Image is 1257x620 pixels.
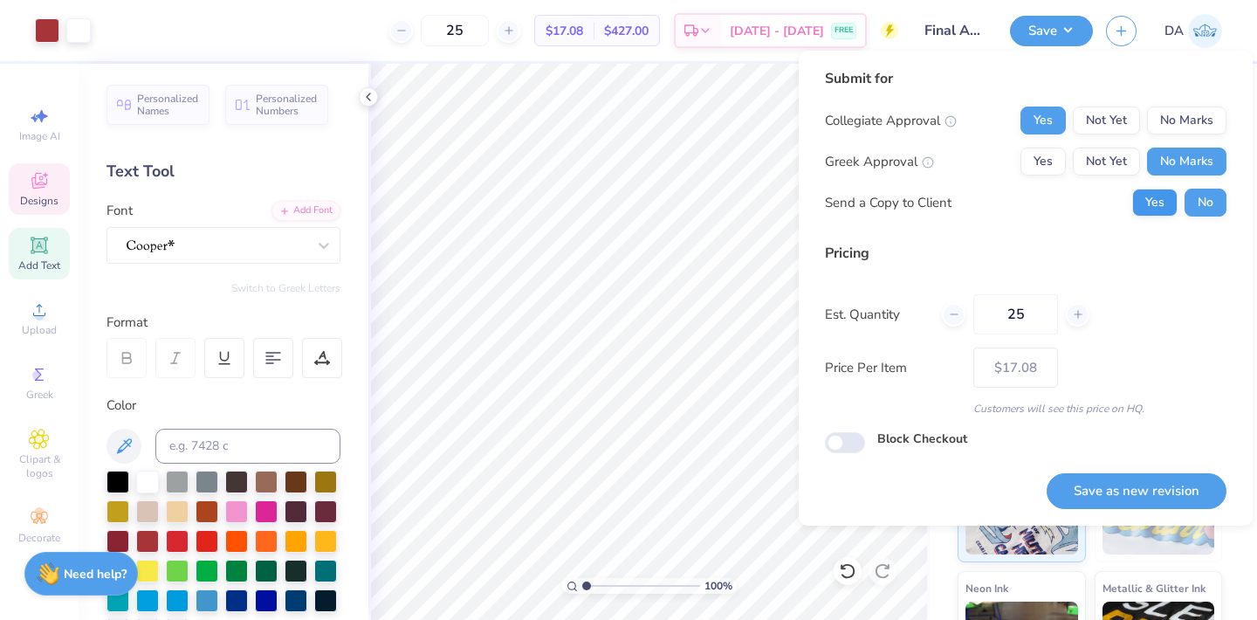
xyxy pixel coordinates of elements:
div: Text Tool [106,160,340,183]
button: No [1185,189,1226,217]
span: $427.00 [604,22,649,40]
span: DA [1164,21,1184,41]
strong: Need help? [64,566,127,582]
span: Personalized Numbers [256,93,318,117]
img: Deeksha Arora [1188,14,1222,48]
div: Greek Approval [825,152,934,172]
button: Yes [1020,107,1066,134]
span: $17.08 [546,22,583,40]
span: Greek [26,388,53,402]
span: Image AI [19,129,60,143]
div: Submit for [825,68,1226,89]
input: e.g. 7428 c [155,429,340,464]
button: Switch to Greek Letters [231,281,340,295]
div: Add Font [271,201,340,221]
div: Color [106,396,340,416]
span: Neon Ink [965,579,1008,597]
div: Collegiate Approval [825,111,957,131]
div: Format [106,313,342,333]
span: Designs [20,194,58,208]
button: Not Yet [1073,107,1140,134]
input: – – [421,15,489,46]
span: Decorate [18,531,60,545]
div: Send a Copy to Client [825,193,951,213]
span: [DATE] - [DATE] [730,22,824,40]
label: Block Checkout [877,430,967,448]
span: Upload [22,323,57,337]
button: No Marks [1147,107,1226,134]
label: Est. Quantity [825,305,929,325]
button: Save as new revision [1047,473,1226,509]
span: Add Text [18,258,60,272]
span: 100 % [704,578,732,594]
button: Not Yet [1073,148,1140,176]
div: Pricing [825,243,1226,264]
span: FREE [835,24,853,37]
div: Customers will see this price on HQ. [825,401,1226,417]
button: Yes [1132,189,1178,217]
input: – – [973,294,1058,334]
span: Metallic & Glitter Ink [1102,579,1205,597]
span: Clipart & logos [9,452,70,480]
a: DA [1164,14,1222,48]
input: Untitled Design [911,13,997,48]
label: Price Per Item [825,358,960,378]
button: Save [1010,16,1093,46]
button: Yes [1020,148,1066,176]
label: Font [106,201,133,221]
span: Personalized Names [137,93,199,117]
button: No Marks [1147,148,1226,176]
